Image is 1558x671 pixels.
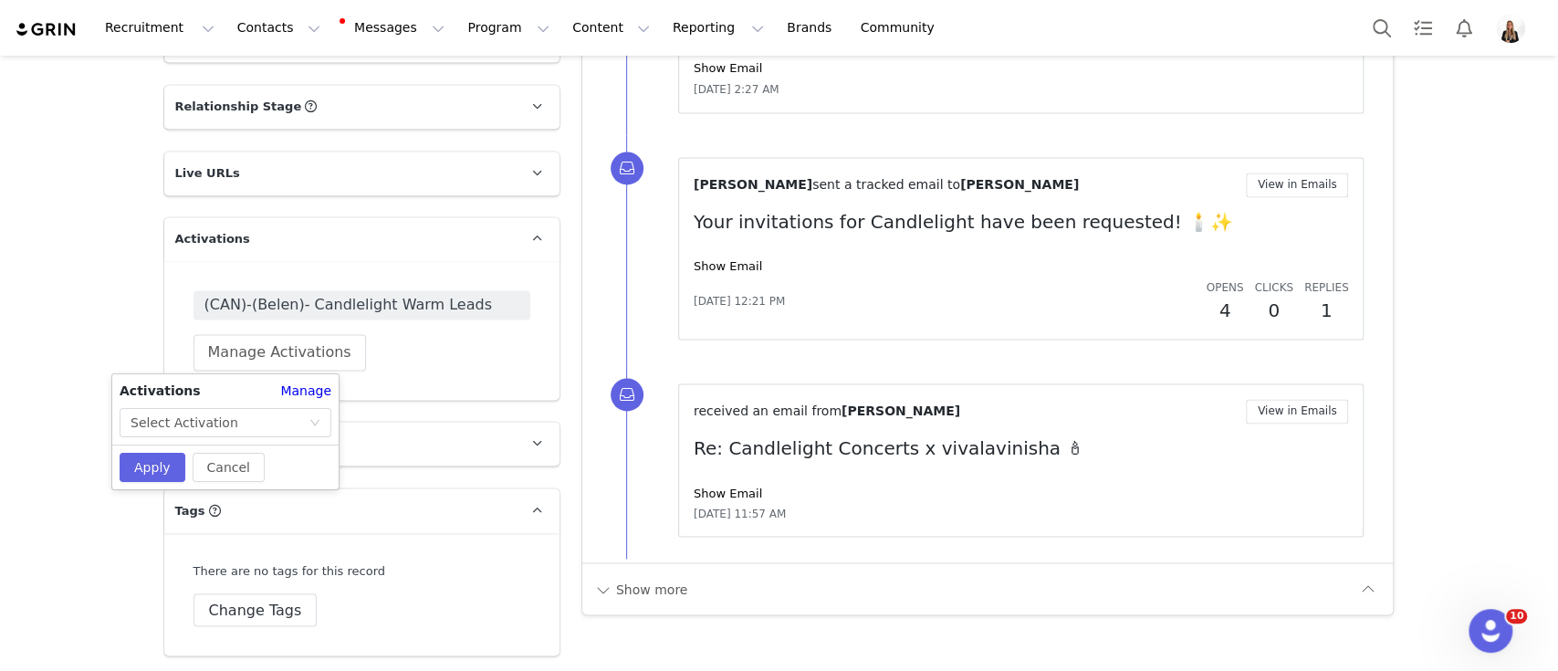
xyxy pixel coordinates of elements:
span: [DATE] 12:21 PM [694,293,785,309]
a: Show Email [694,61,762,75]
button: Change Tags [193,593,318,626]
button: View in Emails [1246,173,1349,197]
span: received an email from [694,404,842,418]
span: 10 [1506,609,1527,624]
button: Show more [593,574,689,603]
button: Program [456,7,560,48]
a: Show Email [694,486,762,499]
button: Reporting [662,7,775,48]
span: Clicks [1254,281,1292,294]
span: Live URLs [175,164,240,183]
a: Manage [280,382,331,401]
button: Cancel [193,453,265,482]
button: Content [561,7,661,48]
span: [DATE] 11:57 AM [694,505,786,521]
div: There are no tags for this record [193,561,385,580]
iframe: Intercom live chat [1469,609,1512,653]
span: [PERSON_NAME] [960,177,1079,192]
button: Messages [332,7,455,48]
span: Activations [120,382,201,401]
img: grin logo [15,21,78,38]
i: icon: down [309,417,320,430]
button: Profile [1485,14,1543,43]
button: Contacts [226,7,331,48]
p: Re: Candlelight Concerts x vivalavinisha 🕯 [694,435,1349,462]
span: Activations [175,230,250,248]
p: Your invitations for Candlelight have been requested! 🕯️✨ [694,208,1349,236]
span: Tags [175,501,205,519]
span: [DATE] 2:27 AM [694,81,779,98]
button: Apply [120,453,185,482]
button: View in Emails [1246,399,1349,424]
a: Tasks [1403,7,1443,48]
a: Show Email [694,259,762,273]
button: Search [1362,7,1402,48]
a: Community [850,7,954,48]
span: sent a tracked email to [812,177,960,192]
img: c3b8f700-b784-4e7c-bb9b-abdfdf36c8a3.jpg [1496,14,1525,43]
span: [PERSON_NAME] [842,404,960,418]
span: Relationship Stage [175,98,302,116]
button: Recruitment [94,7,225,48]
h2: 0 [1254,297,1292,324]
span: Replies [1304,281,1349,294]
h2: 1 [1304,297,1349,324]
button: Notifications [1444,7,1484,48]
button: Manage Activations [193,334,366,371]
span: (CAN)-(Belen)- Candlelight Warm Leads [204,294,519,316]
a: Brands [776,7,848,48]
div: Select Activation [131,409,238,436]
body: Rich Text Area. Press ALT-0 for help. [15,15,749,35]
span: Opens [1207,281,1244,294]
span: [PERSON_NAME] [694,177,812,192]
h2: 4 [1207,297,1244,324]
